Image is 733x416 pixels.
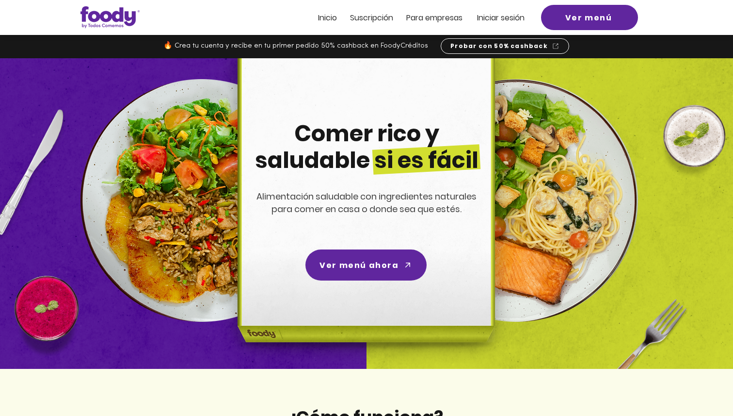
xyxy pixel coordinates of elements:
span: Probar con 50% cashback [450,42,548,50]
a: Inicio [318,14,337,22]
span: Pa [406,12,415,23]
span: Iniciar sesión [477,12,525,23]
span: Inicio [318,12,337,23]
a: Ver menú ahora [305,250,427,281]
span: ra empresas [415,12,462,23]
img: Logo_Foody V2.0.0 (3).png [80,6,140,28]
a: Suscripción [350,14,393,22]
img: headline-center-compress.png [210,58,519,369]
iframe: Messagebird Livechat Widget [677,360,723,406]
span: Comer rico y saludable si es fácil [255,118,478,176]
span: Alimentación saludable con ingredientes naturales para comer en casa o donde sea que estés. [256,190,477,215]
span: Ver menú ahora [319,259,398,271]
img: left-dish-compress.png [80,79,323,322]
span: 🔥 Crea tu cuenta y recibe en tu primer pedido 50% cashback en FoodyCréditos [163,42,428,50]
a: Para empresas [406,14,462,22]
a: Iniciar sesión [477,14,525,22]
a: Probar con 50% cashback [441,38,569,54]
span: Ver menú [565,12,612,24]
span: Suscripción [350,12,393,23]
a: Ver menú [541,5,638,30]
